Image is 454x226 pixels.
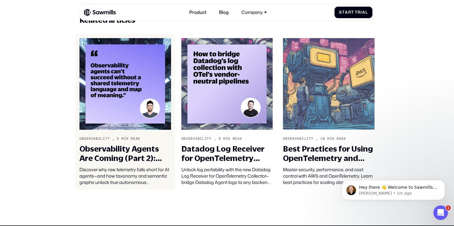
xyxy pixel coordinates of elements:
span: t [351,10,354,15]
a: Product [186,6,210,18]
div: Observability [181,137,212,141]
iframe: Intercom live chat [433,205,448,220]
a: Observability_5min readDatadog Log Receiver for OpenTelemetry CollectorUnlock log portability wit... [177,34,277,190]
span: l [365,10,368,15]
iframe: Intercom notifications message [333,167,454,210]
a: Observability_5min readObservability Agents Are Coming (Part 2): Telemetry Taxonomy and Semantics... [76,34,175,190]
span: T [355,10,358,15]
div: Observability Agents Are Coming (Part 2): Telemetry Taxonomy and Semantics – The Missing Link [79,144,171,163]
div: 5 [219,137,221,141]
div: Datadog Log Receiver for OpenTelemetry Collector [181,144,273,163]
div: min read [121,137,140,141]
div: Unlock log portability with the new Datadog Log Receiver for OpenTelemetry Collector—bridge Datad... [181,167,273,186]
span: a [345,10,348,15]
div: Observability [79,137,110,141]
span: S [339,10,342,15]
span: r [358,10,361,15]
span: a [362,10,365,15]
div: 10 [320,137,325,141]
div: _ [214,137,216,141]
span: 1 [446,205,451,210]
a: Observability_10min readBest Practices for Using OpenTelemetry and AWSMaster security, performanc... [279,34,378,190]
div: _ [112,137,115,141]
div: Master security, performance, and cost control with AWS and OpenTelemetry. Learn best practices f... [283,167,375,186]
div: Company [238,6,270,18]
div: _ [316,137,318,141]
a: StartTrial [335,7,372,18]
div: Best Practices for Using OpenTelemetry and AWS [283,144,375,163]
div: min read [327,137,346,141]
div: Observability [283,137,313,141]
div: min read [223,137,242,141]
span: i [361,10,362,15]
h2: Related articles [79,15,375,25]
span: r [348,10,351,15]
div: Company [241,10,263,15]
a: Blog [216,6,232,18]
div: 5 [117,137,119,141]
div: Discover why raw telemetry falls short for AI agents—and how taxonomy and semantic graphs unlock ... [79,167,171,186]
span: t [342,10,345,15]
